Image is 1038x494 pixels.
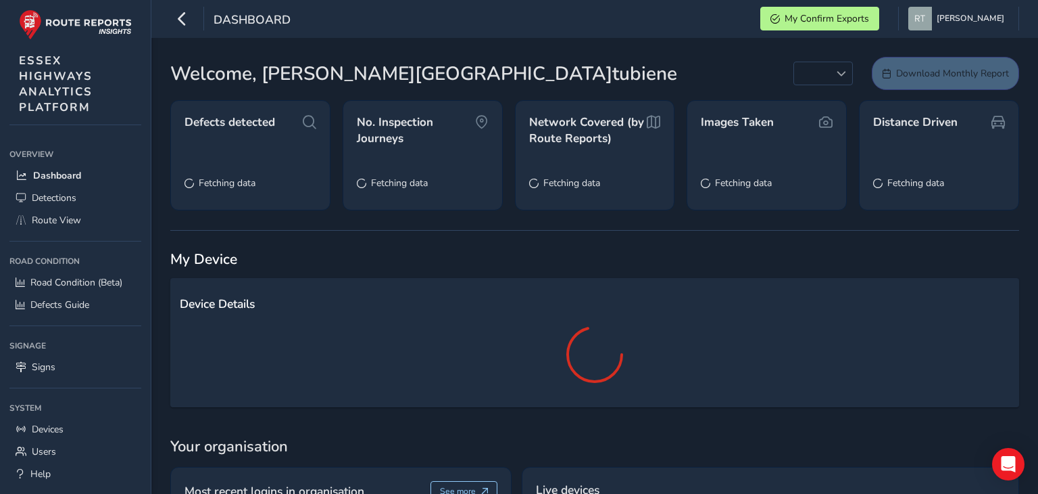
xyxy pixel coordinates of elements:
a: Users [9,441,141,463]
span: Welcome, [PERSON_NAME][GEOGRAPHIC_DATA]tubiene [170,60,677,88]
div: System [9,398,141,418]
span: [PERSON_NAME] [937,7,1004,30]
span: Fetching data [543,177,600,189]
span: Detections [32,192,76,204]
h2: Device Details [180,297,1010,311]
span: Route View [32,214,81,227]
span: Fetching data [371,177,428,189]
a: Help [9,463,141,485]
div: Overview [9,144,141,164]
span: Fetching data [887,177,944,189]
span: Fetching data [715,177,772,189]
a: Devices [9,418,141,441]
span: ESSEX HIGHWAYS ANALYTICS PLATFORM [19,53,93,115]
img: diamond-layout [908,7,932,30]
span: Help [30,468,51,480]
a: Route View [9,209,141,231]
span: Devices [32,423,64,436]
div: Signage [9,336,141,356]
a: Defects Guide [9,294,141,316]
span: My Confirm Exports [785,12,869,25]
a: Signs [9,356,141,378]
span: Fetching data [199,177,255,189]
span: No. Inspection Journeys [357,114,475,146]
span: Dashboard [214,12,291,30]
a: Dashboard [9,164,141,187]
button: My Confirm Exports [760,7,879,30]
span: Your organisation [170,436,1019,457]
button: [PERSON_NAME] [908,7,1009,30]
span: Signs [32,361,55,374]
span: My Device [170,250,237,269]
span: Defects detected [184,114,275,131]
a: Detections [9,187,141,209]
span: Network Covered (by Route Reports) [529,114,647,146]
a: Road Condition (Beta) [9,271,141,294]
div: Open Intercom Messenger [992,448,1024,480]
span: Images Taken [701,114,774,131]
span: Users [32,445,56,458]
div: Road Condition [9,251,141,271]
span: Road Condition (Beta) [30,276,122,289]
span: Distance Driven [873,114,958,131]
span: Dashboard [33,169,81,182]
span: Defects Guide [30,298,89,311]
img: rr logo [19,9,132,40]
